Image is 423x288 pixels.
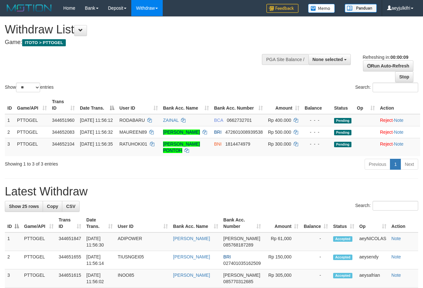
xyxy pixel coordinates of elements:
a: Stop [395,71,413,82]
label: Search: [355,83,418,92]
a: Show 25 rows [5,201,43,212]
td: aeysafrian [357,269,389,288]
span: 344652083 [52,130,74,135]
div: - - - [305,141,329,147]
td: 344651847 [56,232,84,251]
span: Rp 400.000 [268,118,291,123]
a: [PERSON_NAME] [173,254,210,259]
td: · [377,138,420,156]
img: Button%20Memo.svg [308,4,335,13]
td: PTTOGEL [14,126,49,138]
span: RODABARU [119,118,145,123]
td: 3 [5,138,14,156]
h1: Withdraw List [5,23,276,36]
div: - - - [305,129,329,135]
span: Show 25 rows [9,204,39,209]
span: Pending [334,142,351,147]
span: Pending [334,118,351,123]
td: - [301,251,331,269]
td: [DATE] 11:56:14 [84,251,115,269]
span: [PERSON_NAME] [223,236,260,241]
span: Accepted [333,236,352,242]
span: [DATE] 11:56:35 [80,141,113,147]
a: Note [392,273,401,278]
th: ID [5,96,14,114]
a: Reject [380,130,393,135]
td: [DATE] 11:56:30 [84,232,115,251]
td: - [301,269,331,288]
input: Search: [373,201,418,211]
th: Bank Acc. Number: activate to sort column ascending [211,96,265,114]
a: CSV [62,201,80,212]
a: ZAINAL [163,118,179,123]
img: panduan.png [345,4,377,13]
th: User ID: activate to sort column ascending [115,214,171,232]
span: 344652104 [52,141,74,147]
span: [DATE] 11:56:32 [80,130,113,135]
a: [PERSON_NAME] [173,236,210,241]
td: Rp 61,000 [263,232,301,251]
span: Rp 500.000 [268,130,291,135]
td: aeysendy [357,251,389,269]
span: CSV [66,204,75,209]
td: TIUSNGEI05 [115,251,171,269]
th: Trans ID: activate to sort column ascending [49,96,77,114]
span: Copy 472601008939538 to clipboard [225,130,263,135]
td: 1 [5,114,14,126]
span: Accepted [333,255,352,260]
th: User ID: activate to sort column ascending [117,96,160,114]
a: Note [392,254,401,259]
label: Search: [355,201,418,211]
a: Note [394,118,404,123]
span: Pending [334,130,351,135]
span: MAUREEN89 [119,130,147,135]
span: BNI [214,141,221,147]
td: 1 [5,232,22,251]
th: Op: activate to sort column ascending [354,96,377,114]
th: Action [377,96,420,114]
td: 2 [5,251,22,269]
th: Balance [302,96,332,114]
td: 3 [5,269,22,288]
input: Search: [373,83,418,92]
th: Game/API: activate to sort column ascending [14,96,49,114]
th: Game/API: activate to sort column ascending [22,214,56,232]
th: Status: activate to sort column ascending [331,214,357,232]
th: Date Trans.: activate to sort column descending [77,96,117,114]
th: Amount: activate to sort column ascending [265,96,302,114]
span: ITOTO > PTTOGEL [22,39,66,46]
span: None selected [313,57,343,62]
a: 1 [390,159,401,170]
div: Showing 1 to 3 of 3 entries [5,158,171,167]
img: Feedback.jpg [266,4,298,13]
td: aeyNICOLAS [357,232,389,251]
span: BCA [214,118,223,123]
a: Reject [380,118,393,123]
button: None selected [308,54,351,65]
span: Refreshing in: [363,55,408,60]
span: Copy 1814474979 to clipboard [225,141,250,147]
td: - [301,232,331,251]
a: [PERSON_NAME] [173,273,210,278]
span: BRI [214,130,221,135]
a: Previous [365,159,390,170]
th: Balance: activate to sort column ascending [301,214,331,232]
th: Trans ID: activate to sort column ascending [56,214,84,232]
th: Action [389,214,418,232]
a: Next [401,159,418,170]
td: Rp 150,000 [263,251,301,269]
th: Bank Acc. Name: activate to sort column ascending [160,96,211,114]
td: [DATE] 11:56:02 [84,269,115,288]
a: Copy [43,201,62,212]
select: Showentries [16,83,40,92]
td: Rp 305,000 [263,269,301,288]
span: Copy 085770312685 to clipboard [223,279,253,284]
span: Copy 085768187289 to clipboard [223,242,253,248]
img: MOTION_logo.png [5,3,54,13]
span: [PERSON_NAME] [223,273,260,278]
td: PTTOGEL [22,269,56,288]
td: · [377,114,420,126]
label: Show entries [5,83,54,92]
td: · [377,126,420,138]
h1: Latest Withdraw [5,185,418,198]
